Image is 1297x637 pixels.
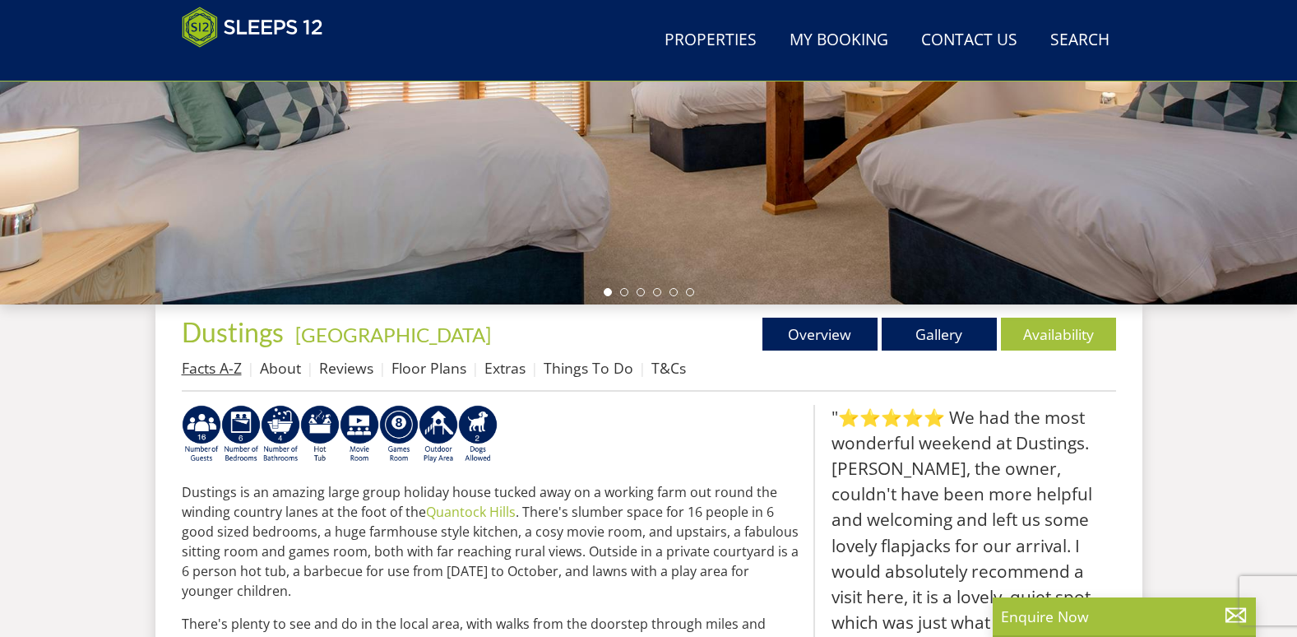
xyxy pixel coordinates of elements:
a: T&Cs [651,358,686,378]
img: AD_4nXdwHKoPlWg9i-qbaw4Bguip8uCpOzKQ72KE2PxPib_XJhB8ZK5oxjVswygix9eY1y4SZ9_W9TbywukBYUE2Vsp6H_V9H... [182,405,221,464]
a: Contact Us [915,22,1024,59]
img: AD_4nXdrZMsjcYNLGsKuA84hRzvIbesVCpXJ0qqnwZoX5ch9Zjv73tWe4fnFRs2gJ9dSiUubhZXckSJX_mqrZBmYExREIfryF... [379,405,419,464]
a: Search [1044,22,1116,59]
a: Extras [484,358,526,378]
a: Overview [762,318,878,351]
img: AD_4nXeeKAYjkuG3a2x-X3hFtWJ2Y0qYZCJFBdSEqgvIh7i01VfeXxaPOSZiIn67hladtl6xx588eK4H21RjCP8uLcDwdSe_I... [261,405,300,464]
iframe: Customer reviews powered by Trustpilot [174,58,346,72]
a: Things To Do [544,358,633,378]
a: Availability [1001,318,1116,351]
a: [GEOGRAPHIC_DATA] [295,323,491,346]
p: Dustings is an amazing large group holiday house tucked away on a working farm out round the wind... [182,482,800,601]
a: Dustings [182,316,289,348]
img: AD_4nXfjdDqPkGBf7Vpi6H87bmAUe5GYCbodrAbU4sf37YN55BCjSXGx5ZgBV7Vb9EJZsXiNVuyAiuJUB3WVt-w9eJ0vaBcHg... [419,405,458,464]
a: Facts A-Z [182,358,242,378]
span: - [289,323,491,346]
img: AD_4nXe7_8LrJK20fD9VNWAdfykBvHkWcczWBt5QOadXbvIwJqtaRaRf-iI0SeDpMmH1MdC9T1Vy22FMXzzjMAvSuTB5cJ7z5... [458,405,498,464]
p: Enquire Now [1001,606,1248,627]
img: Sleeps 12 [182,7,323,48]
a: My Booking [783,22,895,59]
a: Gallery [882,318,997,351]
a: Reviews [319,358,373,378]
img: AD_4nXfRzBlt2m0mIteXDhAcJCdmEApIceFt1SPvkcB48nqgTZkfMpQlDmULa47fkdYiHD0skDUgcqepViZHFLjVKS2LWHUqM... [221,405,261,464]
a: Floor Plans [391,358,466,378]
img: AD_4nXcpX5uDwed6-YChlrI2BYOgXwgg3aqYHOhRm0XfZB-YtQW2NrmeCr45vGAfVKUq4uWnc59ZmEsEzoF5o39EWARlT1ewO... [300,405,340,464]
a: Quantock Hills [426,503,516,521]
a: About [260,358,301,378]
span: Dustings [182,316,284,348]
img: AD_4nXcMx2CE34V8zJUSEa4yj9Pppk-n32tBXeIdXm2A2oX1xZoj8zz1pCuMiQujsiKLZDhbHnQsaZvA37aEfuFKITYDwIrZv... [340,405,379,464]
a: Properties [658,22,763,59]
